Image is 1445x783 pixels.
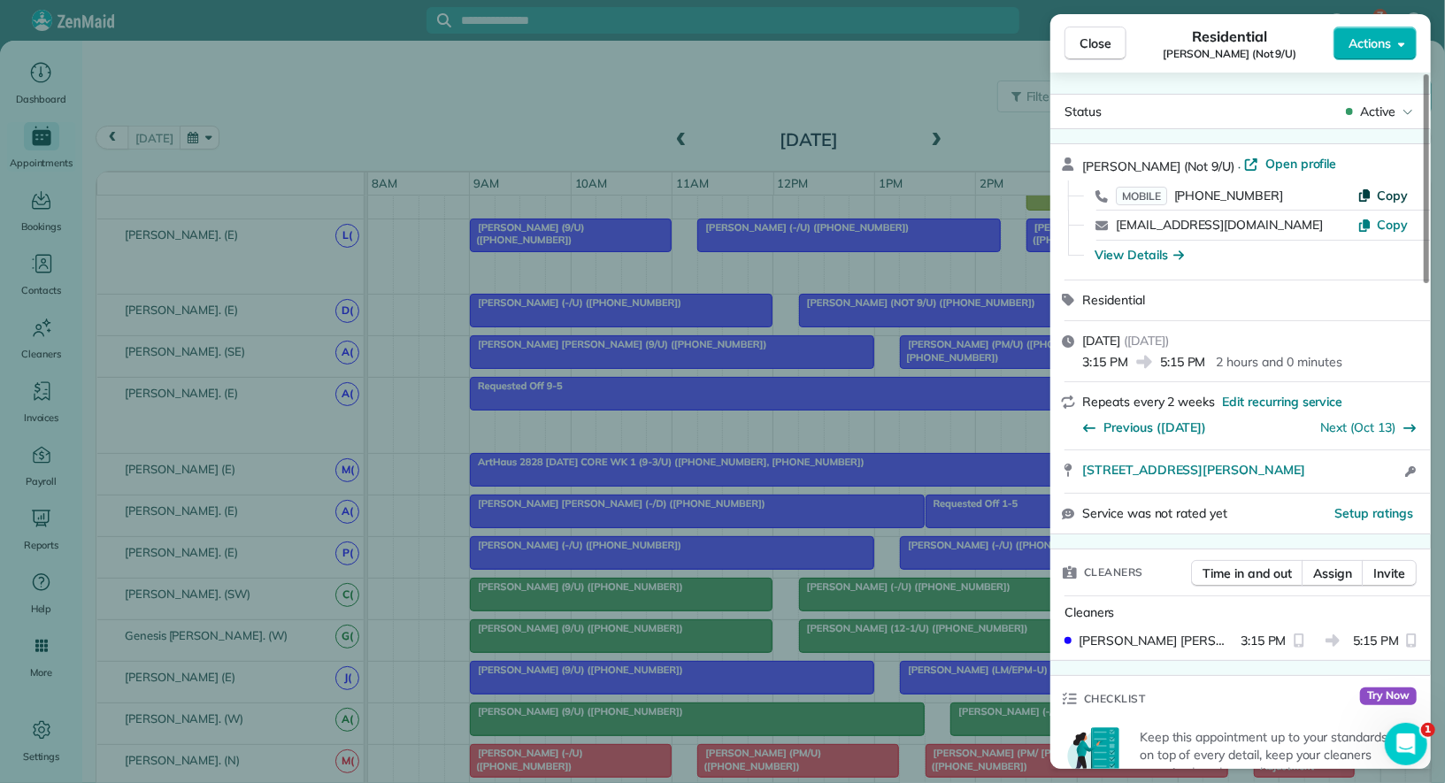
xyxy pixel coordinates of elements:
span: [STREET_ADDRESS][PERSON_NAME] [1082,461,1305,479]
span: Try Now [1360,687,1417,705]
span: Status [1065,104,1102,119]
button: Open access information [1400,461,1420,482]
button: Assign [1302,560,1364,587]
span: 1 [1421,723,1435,737]
button: Next (Oct 13) [1321,418,1418,436]
span: Actions [1349,35,1391,52]
button: View Details [1095,246,1184,264]
span: [PERSON_NAME] (Not 9/U) [1163,47,1296,61]
button: Setup ratings [1335,504,1414,522]
a: [STREET_ADDRESS][PERSON_NAME] [1082,461,1400,479]
span: 5:15 PM [1354,632,1400,649]
span: 3:15 PM [1241,632,1287,649]
span: 5:15 PM [1160,353,1206,371]
span: Copy [1377,188,1408,203]
span: [PHONE_NUMBER] [1174,188,1283,203]
span: Repeats every 2 weeks [1082,394,1215,410]
span: Edit recurring service [1222,393,1342,411]
span: Setup ratings [1335,505,1414,521]
span: Open profile [1265,155,1337,173]
span: MOBILE [1116,187,1167,205]
span: Previous ([DATE]) [1103,418,1206,436]
span: Residential [1082,292,1145,308]
span: Active [1360,103,1395,120]
button: Copy [1357,187,1408,204]
span: Service was not rated yet [1082,504,1227,523]
button: Invite [1362,560,1417,587]
span: · [1234,159,1244,173]
span: Cleaners [1065,604,1115,620]
span: Close [1080,35,1111,52]
button: Previous ([DATE]) [1082,418,1206,436]
span: Time in and out [1203,564,1292,582]
span: 3:15 PM [1082,353,1128,371]
a: MOBILE[PHONE_NUMBER] [1116,187,1283,204]
span: Cleaners [1084,564,1143,581]
a: Next (Oct 13) [1321,419,1396,435]
span: Invite [1373,564,1405,582]
span: ( [DATE] ) [1124,333,1169,349]
span: Copy [1377,217,1408,233]
button: Close [1065,27,1126,60]
span: Assign [1313,564,1352,582]
span: Checklist [1084,690,1146,708]
p: Keep this appointment up to your standards. Stay on top of every detail, keep your cleaners organ... [1140,728,1420,781]
p: 2 hours and 0 minutes [1216,353,1341,371]
a: Open profile [1244,155,1337,173]
a: [EMAIL_ADDRESS][DOMAIN_NAME] [1116,217,1323,233]
span: [PERSON_NAME] [PERSON_NAME] (E) [1079,632,1234,649]
iframe: Intercom live chat [1385,723,1427,765]
button: Copy [1357,216,1408,234]
span: [DATE] [1082,333,1120,349]
span: Residential [1193,26,1268,47]
span: [PERSON_NAME] (Not 9/U) [1082,158,1234,174]
button: Time in and out [1191,560,1303,587]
